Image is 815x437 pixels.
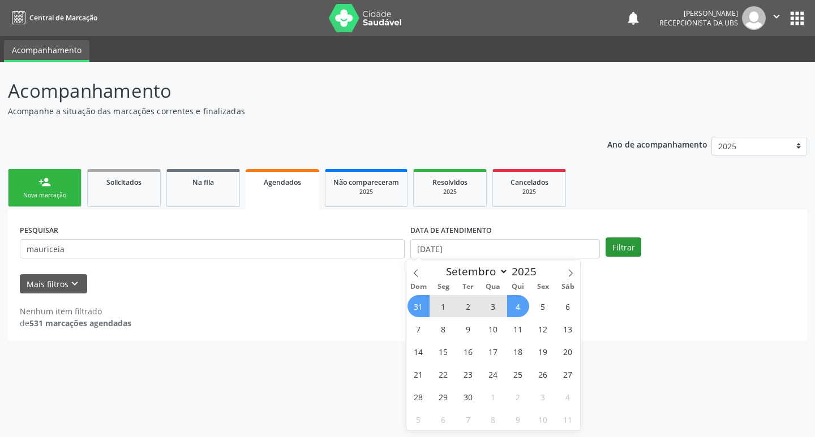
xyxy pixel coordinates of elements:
span: Setembro 8, 2025 [432,318,454,340]
span: Setembro 14, 2025 [407,340,430,362]
div: Nenhum item filtrado [20,305,131,317]
span: Outubro 2, 2025 [507,386,529,408]
div: 2025 [333,188,399,196]
span: Setembro 27, 2025 [557,363,579,385]
span: Na fila [192,178,214,187]
div: person_add [38,176,51,188]
select: Month [441,263,509,279]
i:  [770,10,783,23]
span: Setembro 5, 2025 [532,295,554,317]
span: Setembro 28, 2025 [407,386,430,408]
a: Central de Marcação [8,8,97,27]
span: Setembro 29, 2025 [432,386,454,408]
span: Qui [505,283,530,291]
span: Setembro 23, 2025 [457,363,479,385]
a: Acompanhamento [4,40,89,62]
span: Outubro 1, 2025 [482,386,504,408]
span: Setembro 16, 2025 [457,340,479,362]
span: Setembro 18, 2025 [507,340,529,362]
span: Setembro 30, 2025 [457,386,479,408]
input: Nome, CNS [20,239,405,258]
span: Sáb [555,283,580,291]
span: Recepcionista da UBS [659,18,738,28]
span: Setembro 11, 2025 [507,318,529,340]
span: Setembro 2, 2025 [457,295,479,317]
p: Acompanhe a situação das marcações correntes e finalizadas [8,105,567,117]
div: de [20,317,131,329]
span: Outubro 10, 2025 [532,408,554,430]
p: Acompanhamento [8,77,567,105]
div: 2025 [422,188,478,196]
span: Solicitados [106,178,141,187]
span: Agosto 31, 2025 [407,295,430,317]
input: Year [508,264,546,279]
span: Setembro 17, 2025 [482,340,504,362]
button: Mais filtroskeyboard_arrow_down [20,274,87,294]
span: Setembro 19, 2025 [532,340,554,362]
span: Qua [481,283,505,291]
span: Ter [456,283,481,291]
strong: 531 marcações agendadas [29,318,131,328]
span: Outubro 5, 2025 [407,408,430,430]
span: Outubro 4, 2025 [557,386,579,408]
span: Agendados [264,178,301,187]
span: Resolvidos [432,178,467,187]
span: Não compareceram [333,178,399,187]
span: Setembro 13, 2025 [557,318,579,340]
span: Central de Marcação [29,13,97,23]
div: Nova marcação [16,191,73,200]
span: Dom [406,283,431,291]
span: Setembro 22, 2025 [432,363,454,385]
span: Outubro 9, 2025 [507,408,529,430]
span: Setembro 1, 2025 [432,295,454,317]
span: Setembro 10, 2025 [482,318,504,340]
button: notifications [625,10,641,26]
button:  [766,6,787,30]
input: Selecione um intervalo [410,239,600,258]
i: keyboard_arrow_down [68,278,81,290]
img: img [742,6,766,30]
span: Sex [530,283,555,291]
p: Ano de acompanhamento [607,137,707,151]
span: Setembro 20, 2025 [557,340,579,362]
label: DATA DE ATENDIMENTO [410,222,492,239]
span: Setembro 3, 2025 [482,295,504,317]
span: Outubro 6, 2025 [432,408,454,430]
span: Setembro 25, 2025 [507,363,529,385]
span: Outubro 3, 2025 [532,386,554,408]
span: Outubro 7, 2025 [457,408,479,430]
span: Setembro 7, 2025 [407,318,430,340]
label: PESQUISAR [20,222,58,239]
button: Filtrar [606,237,641,257]
span: Outubro 11, 2025 [557,408,579,430]
span: Setembro 24, 2025 [482,363,504,385]
span: Cancelados [511,178,548,187]
span: Setembro 9, 2025 [457,318,479,340]
span: Seg [431,283,456,291]
div: 2025 [501,188,557,196]
div: [PERSON_NAME] [659,8,738,18]
span: Setembro 6, 2025 [557,295,579,317]
span: Setembro 12, 2025 [532,318,554,340]
span: Setembro 15, 2025 [432,340,454,362]
button: apps [787,8,807,28]
span: Setembro 21, 2025 [407,363,430,385]
span: Outubro 8, 2025 [482,408,504,430]
span: Setembro 4, 2025 [507,295,529,317]
span: Setembro 26, 2025 [532,363,554,385]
